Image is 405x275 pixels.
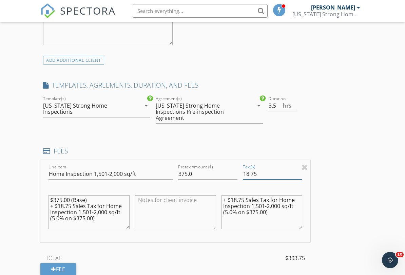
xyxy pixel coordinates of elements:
[142,102,150,110] i: arrow_drop_down
[43,103,131,115] div: [US_STATE] Strong Home Inspections
[60,3,116,18] span: SPECTORA
[283,103,291,108] span: hrs
[292,11,360,18] div: Texas Strong Home Inspections LLC
[311,4,355,11] div: [PERSON_NAME]
[285,254,305,262] span: $393.75
[382,252,398,268] iframe: Intercom live chat
[156,103,244,121] div: [US_STATE] Strong Home Inspections Pre-inspection Agreement
[132,4,268,18] input: Search everything...
[43,81,308,90] h4: TEMPLATES, AGREEMENTS, DURATION, AND FEES
[255,102,263,110] i: arrow_drop_down
[396,252,404,257] span: 10
[43,56,104,65] div: ADD ADDITIONAL client
[40,9,116,23] a: SPECTORA
[268,100,298,111] input: 0.0
[40,3,55,18] img: The Best Home Inspection Software - Spectora
[43,147,308,155] h4: FEES
[46,254,63,262] span: TOTAL:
